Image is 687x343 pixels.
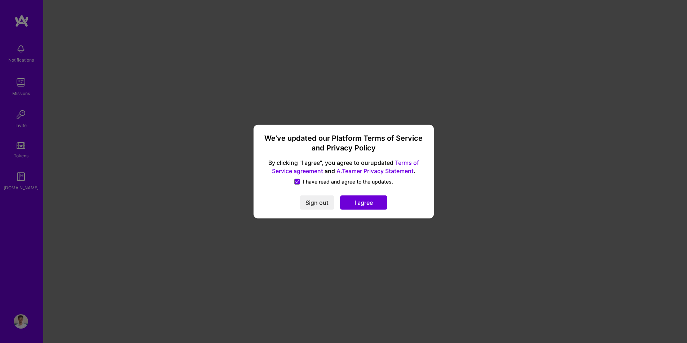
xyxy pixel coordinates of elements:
[336,167,414,175] a: A.Teamer Privacy Statement
[340,195,387,210] button: I agree
[300,195,334,210] button: Sign out
[262,159,425,175] span: By clicking "I agree", you agree to our updated and .
[262,133,425,153] h3: We’ve updated our Platform Terms of Service and Privacy Policy
[272,159,419,175] a: Terms of Service agreement
[303,178,393,185] span: I have read and agree to the updates.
